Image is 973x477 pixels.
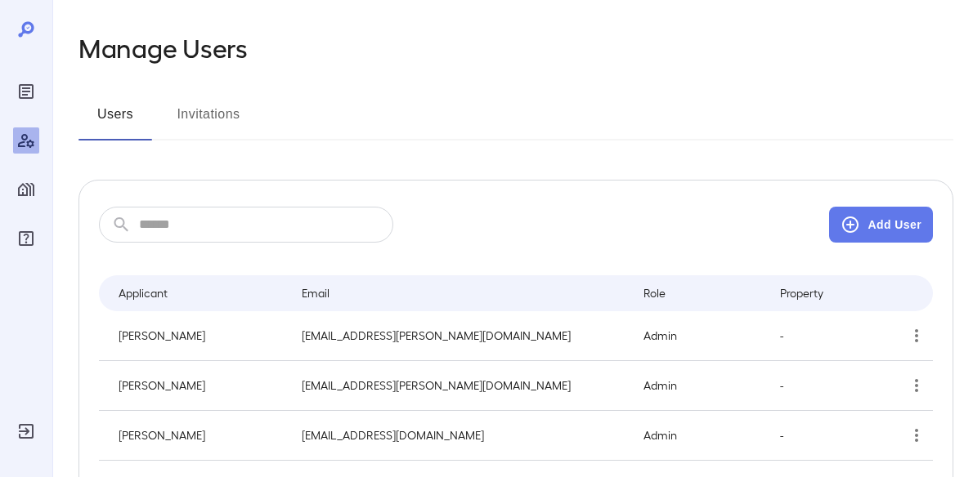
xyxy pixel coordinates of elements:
p: [PERSON_NAME] [119,427,276,444]
p: - [780,377,867,394]
h2: Manage Users [78,33,248,62]
div: Manage Properties [13,176,39,203]
p: Admin [643,427,755,444]
div: Manage Users [13,127,39,154]
p: [EMAIL_ADDRESS][PERSON_NAME][DOMAIN_NAME] [302,328,617,344]
p: - [780,328,867,344]
th: Applicant [99,275,289,311]
div: Log Out [13,418,39,444]
th: Email [289,275,630,311]
p: [PERSON_NAME] [119,328,276,344]
p: Admin [643,328,755,344]
p: Admin [643,377,755,394]
button: Invitations [172,101,245,140]
div: FAQ [13,225,39,252]
button: Users [78,101,152,140]
p: - [780,427,867,444]
p: [PERSON_NAME] [119,377,276,394]
th: Role [630,275,768,311]
div: Reports [13,78,39,105]
th: Property [767,275,880,311]
button: Add User [829,207,933,243]
p: [EMAIL_ADDRESS][PERSON_NAME][DOMAIN_NAME] [302,377,617,394]
p: [EMAIL_ADDRESS][DOMAIN_NAME] [302,427,617,444]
